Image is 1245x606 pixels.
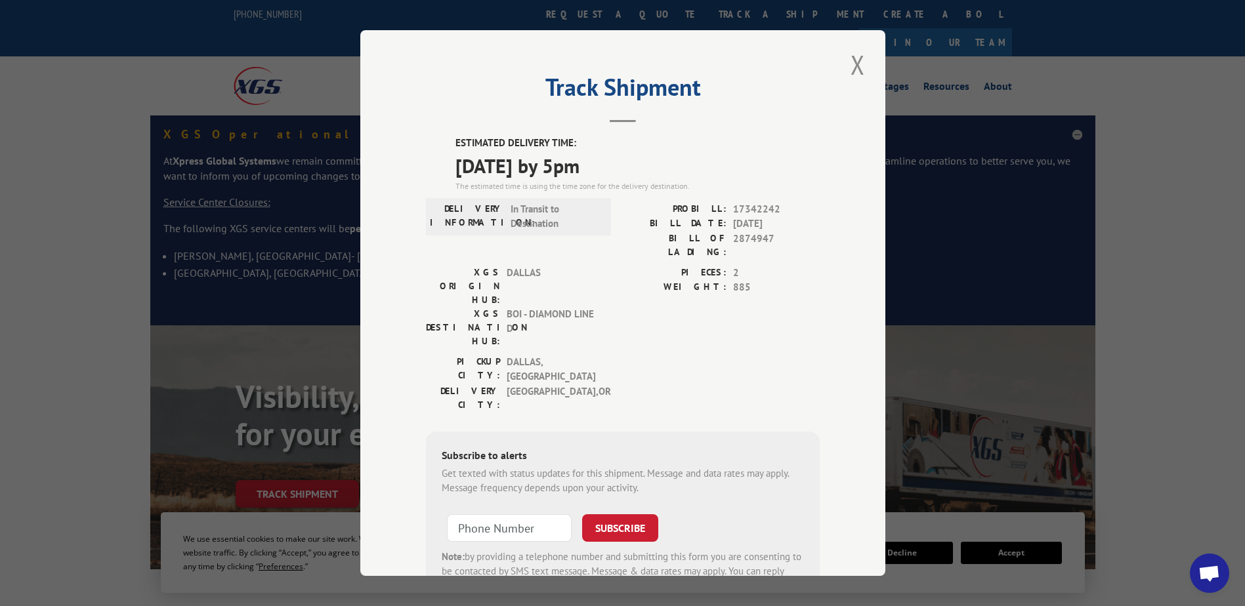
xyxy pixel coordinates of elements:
div: The estimated time is using the time zone for the delivery destination. [455,180,820,192]
label: XGS ORIGIN HUB: [426,266,500,307]
label: ESTIMATED DELIVERY TIME: [455,136,820,151]
label: PICKUP CITY: [426,355,500,384]
span: 17342242 [733,202,820,217]
label: DELIVERY INFORMATION: [430,202,504,232]
label: DELIVERY CITY: [426,384,500,412]
button: SUBSCRIBE [582,514,658,542]
span: [GEOGRAPHIC_DATA] , OR [507,384,595,412]
label: BILL DATE: [623,216,727,232]
label: XGS DESTINATION HUB: [426,307,500,348]
span: [DATE] by 5pm [455,151,820,180]
span: DALLAS [507,266,595,307]
label: WEIGHT: [623,280,727,295]
span: In Transit to Destination [511,202,599,232]
a: Open chat [1190,554,1229,593]
span: 2874947 [733,232,820,259]
button: Close modal [847,47,869,83]
div: by providing a telephone number and submitting this form you are consenting to be contacted by SM... [442,550,804,594]
label: PIECES: [623,266,727,281]
span: DALLAS , [GEOGRAPHIC_DATA] [507,355,595,384]
div: Get texted with status updates for this shipment. Message and data rates may apply. Message frequ... [442,466,804,496]
span: 885 [733,280,820,295]
label: BILL OF LADING: [623,232,727,259]
input: Phone Number [447,514,572,542]
strong: Note: [442,550,465,563]
span: BOI - DIAMOND LINE D [507,307,595,348]
h2: Track Shipment [426,78,820,103]
span: 2 [733,266,820,281]
label: PROBILL: [623,202,727,217]
div: Subscribe to alerts [442,447,804,466]
span: [DATE] [733,216,820,232]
